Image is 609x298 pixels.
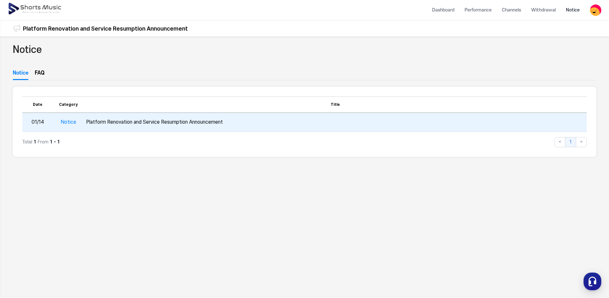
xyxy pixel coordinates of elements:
td: 01/14 [22,113,53,132]
a: Settings [82,202,122,218]
th: Title [84,97,587,113]
td: Notice [53,113,84,132]
a: FAQ [35,69,45,80]
th: Date [22,97,53,113]
a: Platform Renovation and Service Resumption Announcement [23,24,188,33]
a: Messages [42,202,82,218]
th: Category [53,97,84,113]
span: Home [16,212,27,217]
span: Settings [94,212,110,217]
a: Notice [561,2,585,18]
span: 1 [33,139,36,145]
a: Dashboard [427,2,459,18]
button: > [576,137,587,147]
button: < [554,137,565,147]
h2: Notice [13,43,42,57]
span: 1 - 1 [50,139,60,145]
a: Performance [459,2,497,18]
a: Channels [497,2,526,18]
img: 알림 아이콘 [13,25,20,32]
p: Total From [22,139,60,145]
a: Notice [13,69,28,80]
td: Platform Renovation and Service Resumption Announcement [84,113,587,132]
a: Withdrawal [526,2,561,18]
span: Messages [53,212,72,217]
a: Home [2,202,42,218]
nav: Table navigation [22,132,587,147]
img: 사용자 이미지 [590,4,601,16]
button: 1 [565,137,576,147]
